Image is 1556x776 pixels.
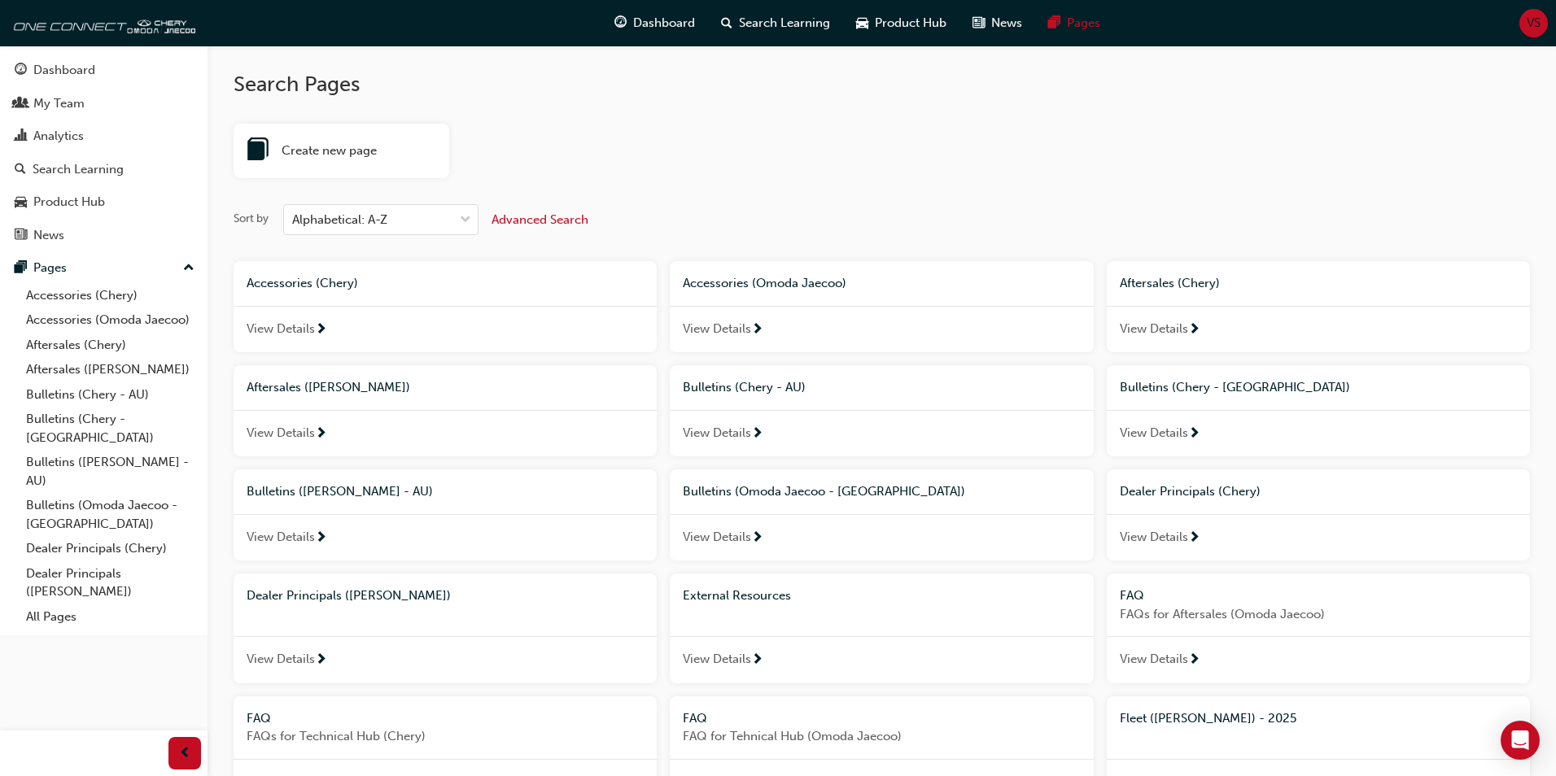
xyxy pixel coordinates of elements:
span: news-icon [15,229,27,243]
a: My Team [7,89,201,119]
span: next-icon [1188,653,1200,668]
span: search-icon [15,163,26,177]
span: FAQs for Aftersales (Omoda Jaecoo) [1120,605,1517,624]
span: View Details [247,320,315,338]
span: Bulletins ([PERSON_NAME] - AU) [247,484,433,499]
a: Bulletins (Omoda Jaecoo - [GEOGRAPHIC_DATA]) [20,493,201,536]
span: Fleet ([PERSON_NAME]) - 2025 [1120,711,1296,726]
span: View Details [683,424,751,442]
span: Bulletins (Chery - [GEOGRAPHIC_DATA]) [1120,380,1350,395]
span: View Details [1120,320,1188,338]
span: View Details [1120,650,1188,669]
span: View Details [1120,528,1188,547]
span: Accessories (Omoda Jaecoo) [683,276,846,290]
span: next-icon [315,653,327,668]
h2: Search Pages [234,72,1530,98]
div: Alphabetical: A-Z [292,211,387,229]
span: down-icon [460,210,471,231]
span: Pages [1067,14,1100,33]
button: Advanced Search [492,204,588,235]
span: Search Learning [739,14,830,33]
a: pages-iconPages [1035,7,1113,40]
span: View Details [683,320,751,338]
a: search-iconSearch Learning [708,7,843,40]
a: Bulletins (Omoda Jaecoo - [GEOGRAPHIC_DATA])View Details [670,469,1093,560]
span: Dealer Principals (Chery) [1120,484,1261,499]
span: up-icon [183,258,194,279]
span: Aftersales ([PERSON_NAME]) [247,380,410,395]
span: next-icon [751,531,763,546]
a: Aftersales (Chery)View Details [1107,261,1530,352]
span: View Details [683,650,751,669]
span: FAQ for Tehnical Hub (Omoda Jaecoo) [683,727,1080,746]
span: Bulletins (Chery - AU) [683,380,806,395]
span: Product Hub [875,14,946,33]
div: News [33,226,64,245]
span: search-icon [721,13,732,33]
span: prev-icon [179,743,191,764]
div: Sort by [234,211,269,227]
button: Pages [7,253,201,283]
a: Bulletins ([PERSON_NAME] - AU)View Details [234,469,657,560]
span: View Details [247,424,315,442]
span: guage-icon [614,13,627,33]
a: External ResourcesView Details [670,573,1093,683]
span: News [991,14,1022,33]
a: Aftersales ([PERSON_NAME]) [20,357,201,382]
div: Product Hub [33,193,105,211]
span: View Details [1120,424,1188,442]
span: next-icon [315,531,327,546]
a: Accessories (Chery) [20,283,201,308]
div: Open Intercom Messenger [1501,721,1540,760]
a: Bulletins (Chery - [GEOGRAPHIC_DATA])View Details [1107,365,1530,456]
a: Accessories (Omoda Jaecoo)View Details [670,261,1093,352]
span: View Details [247,650,315,669]
a: Product Hub [7,187,201,217]
a: Dealer Principals ([PERSON_NAME]) [20,561,201,604]
a: Analytics [7,121,201,151]
span: FAQs for Technical Hub (Chery) [247,727,644,746]
a: News [7,220,201,251]
span: car-icon [856,13,868,33]
a: Aftersales (Chery) [20,333,201,358]
a: Bulletins (Chery - [GEOGRAPHIC_DATA]) [20,407,201,450]
span: chart-icon [15,129,27,144]
span: VS [1527,14,1541,33]
span: Advanced Search [492,212,588,227]
a: Dealer Principals (Chery)View Details [1107,469,1530,560]
a: Accessories (Chery)View Details [234,261,657,352]
button: DashboardMy TeamAnalyticsSearch LearningProduct HubNews [7,52,201,253]
span: Accessories (Chery) [247,276,358,290]
span: news-icon [972,13,985,33]
span: next-icon [751,653,763,668]
a: FAQFAQs for Aftersales (Omoda Jaecoo)View Details [1107,573,1530,683]
button: VS [1519,9,1548,37]
span: Aftersales (Chery) [1120,276,1220,290]
a: Dashboard [7,55,201,85]
span: FAQ [683,711,707,726]
span: guage-icon [15,63,27,78]
span: next-icon [1188,323,1200,338]
span: Dealer Principals ([PERSON_NAME]) [247,588,451,603]
span: book-icon [247,140,269,163]
div: Analytics [33,127,84,146]
span: FAQ [1120,588,1144,603]
span: next-icon [1188,427,1200,442]
a: car-iconProduct Hub [843,7,959,40]
a: guage-iconDashboard [601,7,708,40]
span: pages-icon [15,261,27,276]
a: news-iconNews [959,7,1035,40]
a: Bulletins ([PERSON_NAME] - AU) [20,450,201,493]
a: Bulletins (Chery - AU) [20,382,201,408]
span: people-icon [15,97,27,111]
div: My Team [33,94,85,113]
span: Create new page [282,142,377,160]
a: Accessories (Omoda Jaecoo) [20,307,201,333]
span: next-icon [1188,531,1200,546]
span: Bulletins (Omoda Jaecoo - [GEOGRAPHIC_DATA]) [683,484,965,499]
a: Search Learning [7,155,201,185]
span: Dashboard [633,14,695,33]
a: Dealer Principals (Chery) [20,536,201,561]
span: pages-icon [1048,13,1060,33]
